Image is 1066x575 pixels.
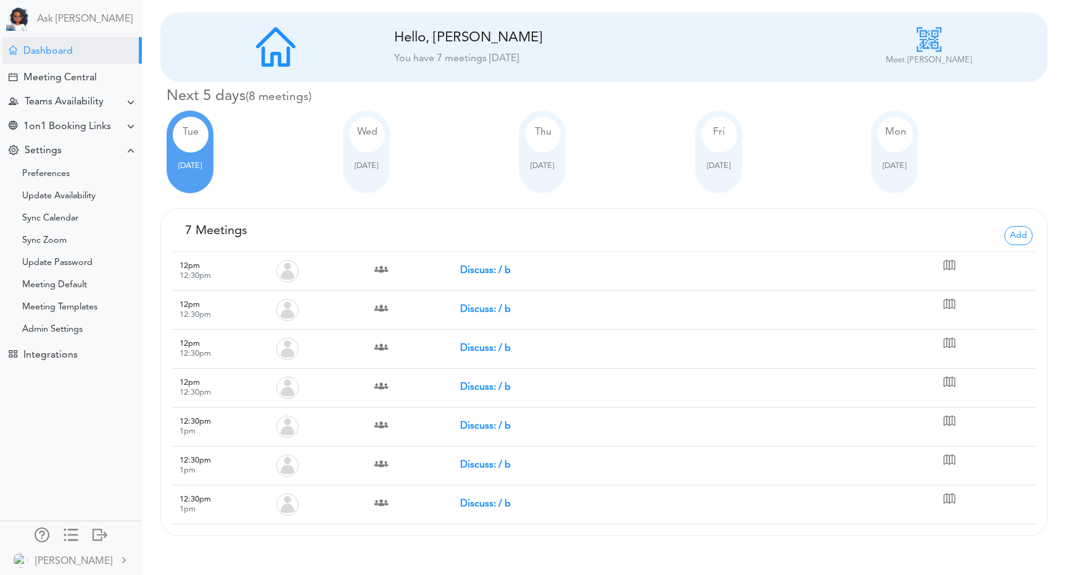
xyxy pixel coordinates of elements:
[940,296,959,316] img: Location: Meeting Location not found (Click to open in google maps)
[180,495,211,503] span: 12:30pm
[371,454,391,474] img: Team Meeting with 2 attendees Mia@teamcaladi.onmicrosoft.combhavi4826@gmail.com,
[713,127,725,137] span: Fri
[180,388,211,397] small: 12:30pm
[22,327,83,333] div: Admin Settings
[940,374,959,393] img: Location: Meeting Location not found (Click to open in google maps)
[22,216,78,222] div: Sync Calendar
[1,546,141,574] a: [PERSON_NAME]
[371,259,391,279] img: Team Meeting with 2 attendees Mia@teamcaladi.onmicrosoft.combhavi4826@gmail.com,
[13,553,28,568] img: default
[276,416,299,438] img: Organizer Bhavi@teamcaladi.onmicrosoft.com
[460,421,511,431] strong: Discuss: / b
[276,338,299,360] img: Organizer Bhavi@teamcaladi.onmicrosoft.com
[531,162,554,170] span: [DATE]
[276,455,299,477] img: Organizer Bhavi@teamcaladi.onmicrosoft.com
[460,460,511,470] strong: Discuss: / b
[355,162,378,170] span: [DATE]
[460,499,511,509] strong: Discuss: / b
[178,162,202,170] span: [DATE]
[371,337,391,357] img: Team Meeting with 2 attendees Mia@teamcaladi.onmicrosoft.combhavi4826@gmail.com,
[64,527,78,545] a: Change side menu
[180,350,211,358] small: 12:30pm
[1004,226,1033,245] span: Add Calendar
[371,493,391,513] img: Team Meeting with 2 attendees Mia@teamcaladi.onmicrosoft.combhavi4826@gmail.com,
[180,379,200,387] span: 12pm
[883,162,906,170] span: [DATE]
[940,490,959,510] img: Location: Meeting Location not found (Click to open in google maps)
[180,311,211,319] small: 12:30pm
[35,527,49,540] div: Manage Members and Externals
[35,554,112,569] div: [PERSON_NAME]
[180,427,196,435] small: 1pm
[940,413,959,432] img: Location: Meeting Location not found (Click to open in google maps)
[9,145,19,157] div: Change Settings
[276,377,299,399] img: Organizer Bhavi@teamcaladi.onmicrosoft.com
[180,456,211,464] span: 12:30pm
[460,343,511,353] strong: Discuss: / b
[276,493,299,516] img: Organizer Bhavi@teamcaladi.onmicrosoft.com
[371,298,391,318] img: Team Meeting with 2 attendees Mia@teamcaladi.onmicrosoft.combhavi4826@gmail.com,
[9,46,17,54] div: Home
[535,127,552,137] span: Thu
[22,304,97,311] div: Meeting Templates
[707,162,730,170] span: [DATE]
[23,350,78,361] div: Integrations
[460,266,511,275] strong: Discuss: / b
[22,282,87,288] div: Meeting Default
[460,304,511,314] strong: Discuss: / b
[940,335,959,355] img: Location: Meeting Location not found (Click to open in google maps)
[940,451,959,471] img: Location: Meeting Location not found (Click to open in google maps)
[180,466,196,474] small: 1pm
[180,272,211,280] small: 12:30pm
[35,527,49,545] a: Manage Members and Externals
[246,91,312,103] small: 8 meetings this week
[25,145,62,157] div: Settings
[885,127,906,137] span: Mon
[371,376,391,396] img: Team Meeting with 2 attendees Mia@teamcaladi.onmicrosoft.combhavi4826@gmail.com,
[9,121,17,133] div: Share Meeting Link
[917,27,941,52] img: qr-code_icon.png
[460,382,511,392] strong: Discuss: / b
[180,301,200,309] span: 12pm
[37,14,133,25] a: Ask [PERSON_NAME]
[940,257,959,277] img: Location: Meeting Location not found (Click to open in google maps)
[167,88,1047,106] h4: Next 5 days
[25,96,104,108] div: Teams Availability
[185,225,247,237] span: 7 Meetings
[6,6,31,31] img: Powered by TEAMCAL AI
[23,46,73,57] div: Dashboard
[23,121,111,133] div: 1on1 Booking Links
[394,30,666,46] div: Hello, [PERSON_NAME]
[180,262,200,270] span: 12pm
[9,73,17,82] div: Creating Meeting
[276,299,299,321] img: Organizer Bhavi@teamcaladi.onmicrosoft.com
[9,350,17,358] div: TEAMCAL AI Workflow Apps
[64,527,78,540] div: Show only icons
[886,54,972,67] p: Meet [PERSON_NAME]
[22,171,70,177] div: Preferences
[23,72,97,84] div: Meeting Central
[394,51,814,66] div: You have 7 meetings [DATE]
[183,127,199,137] span: Tue
[180,505,196,513] small: 1pm
[22,238,67,244] div: Sync Zoom
[180,418,211,426] span: 12:30pm
[22,193,96,199] div: Update Availability
[93,527,107,540] div: Log out
[276,260,299,282] img: Organizer Bhavi@teamcaladi.onmicrosoft.com
[22,260,93,266] div: Update Password
[1004,229,1033,239] a: Add
[371,415,391,435] img: Team Meeting with 2 attendees Mia@teamcaladi.onmicrosoft.combhavi4826@gmail.com,
[357,127,378,137] span: Wed
[180,340,200,348] span: 12pm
